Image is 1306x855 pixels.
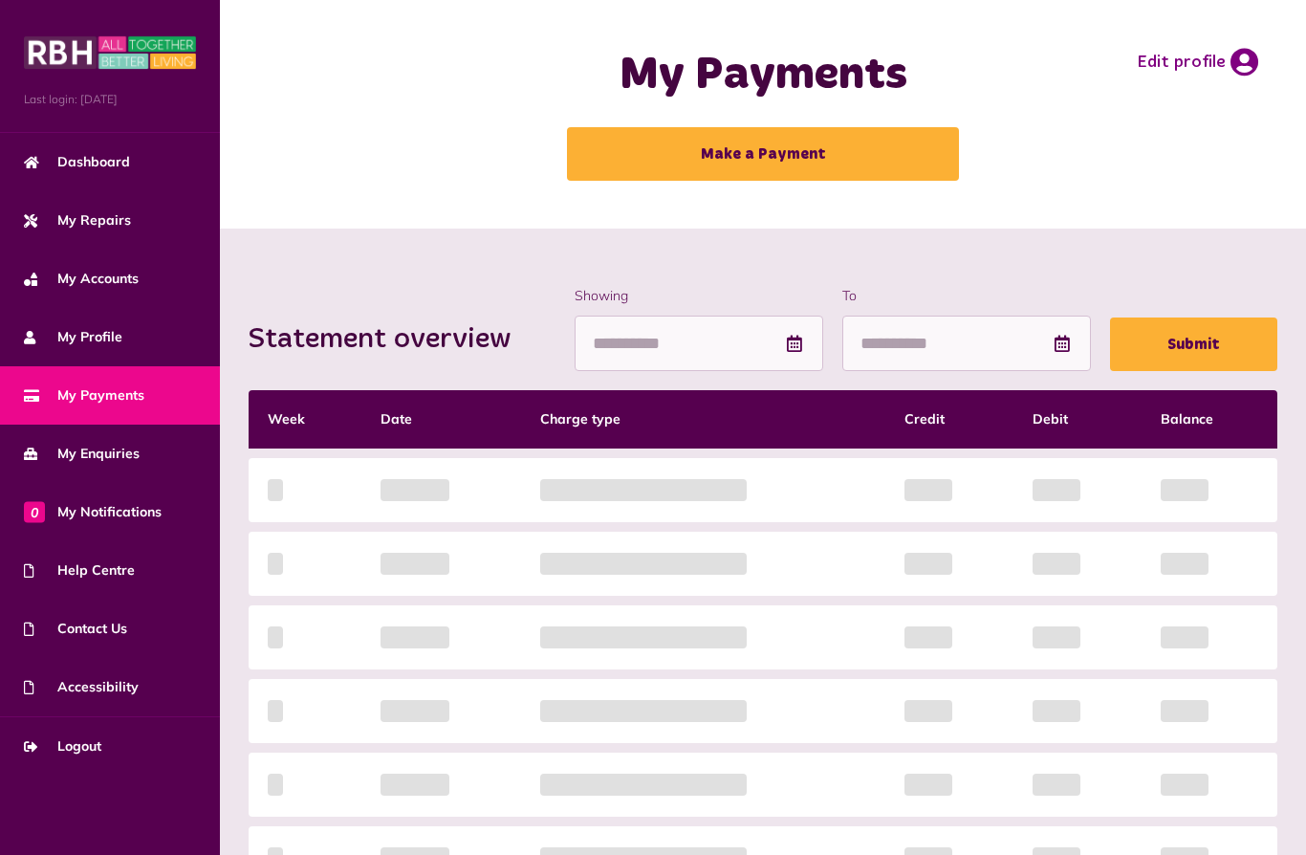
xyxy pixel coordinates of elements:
[24,385,144,406] span: My Payments
[24,677,139,697] span: Accessibility
[24,501,45,522] span: 0
[24,152,130,172] span: Dashboard
[1137,48,1258,77] a: Edit profile
[24,444,140,464] span: My Enquiries
[567,127,959,181] a: Make a Payment
[511,48,1015,103] h1: My Payments
[24,619,127,639] span: Contact Us
[24,560,135,581] span: Help Centre
[24,736,101,756] span: Logout
[24,33,196,72] img: MyRBH
[24,91,196,108] span: Last login: [DATE]
[24,269,139,289] span: My Accounts
[24,210,131,230] span: My Repairs
[24,327,122,347] span: My Profile
[24,502,162,522] span: My Notifications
